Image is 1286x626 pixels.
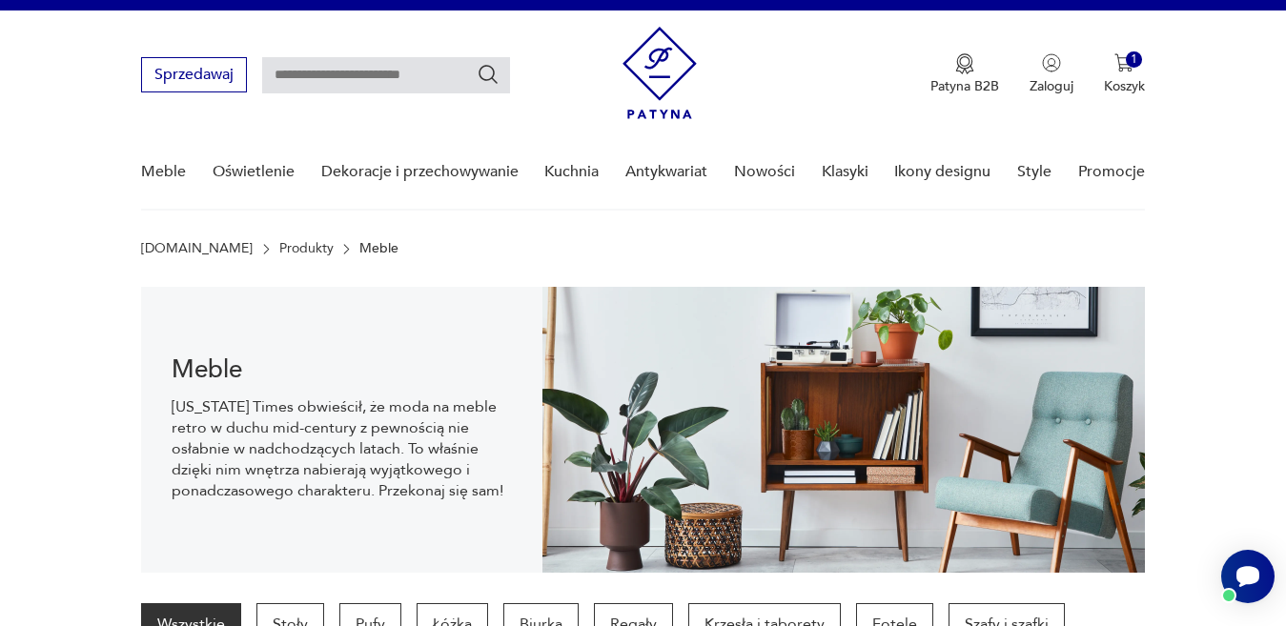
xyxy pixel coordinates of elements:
div: 1 [1126,51,1142,68]
a: Oświetlenie [213,135,295,209]
button: Sprzedawaj [141,57,247,92]
p: Zaloguj [1030,77,1073,95]
a: Nowości [734,135,795,209]
img: Patyna - sklep z meblami i dekoracjami vintage [623,27,697,119]
a: Ikony designu [894,135,990,209]
a: Produkty [279,241,334,256]
p: Koszyk [1104,77,1145,95]
a: Meble [141,135,186,209]
a: Ikona medaluPatyna B2B [930,53,999,95]
img: Meble [542,287,1144,573]
button: Zaloguj [1030,53,1073,95]
a: Antykwariat [625,135,707,209]
img: Ikona medalu [955,53,974,74]
a: Promocje [1078,135,1145,209]
a: Sprzedawaj [141,70,247,83]
button: Patyna B2B [930,53,999,95]
a: Dekoracje i przechowywanie [321,135,519,209]
button: 1Koszyk [1104,53,1145,95]
a: Klasyki [822,135,868,209]
p: [US_STATE] Times obwieścił, że moda na meble retro w duchu mid-century z pewnością nie osłabnie w... [172,396,512,501]
a: Style [1017,135,1051,209]
p: Patyna B2B [930,77,999,95]
img: Ikonka użytkownika [1042,53,1061,72]
p: Meble [359,241,398,256]
img: Ikona koszyka [1114,53,1133,72]
button: Szukaj [477,63,500,86]
h1: Meble [172,358,512,381]
a: [DOMAIN_NAME] [141,241,253,256]
iframe: Smartsupp widget button [1221,550,1275,603]
a: Kuchnia [544,135,599,209]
